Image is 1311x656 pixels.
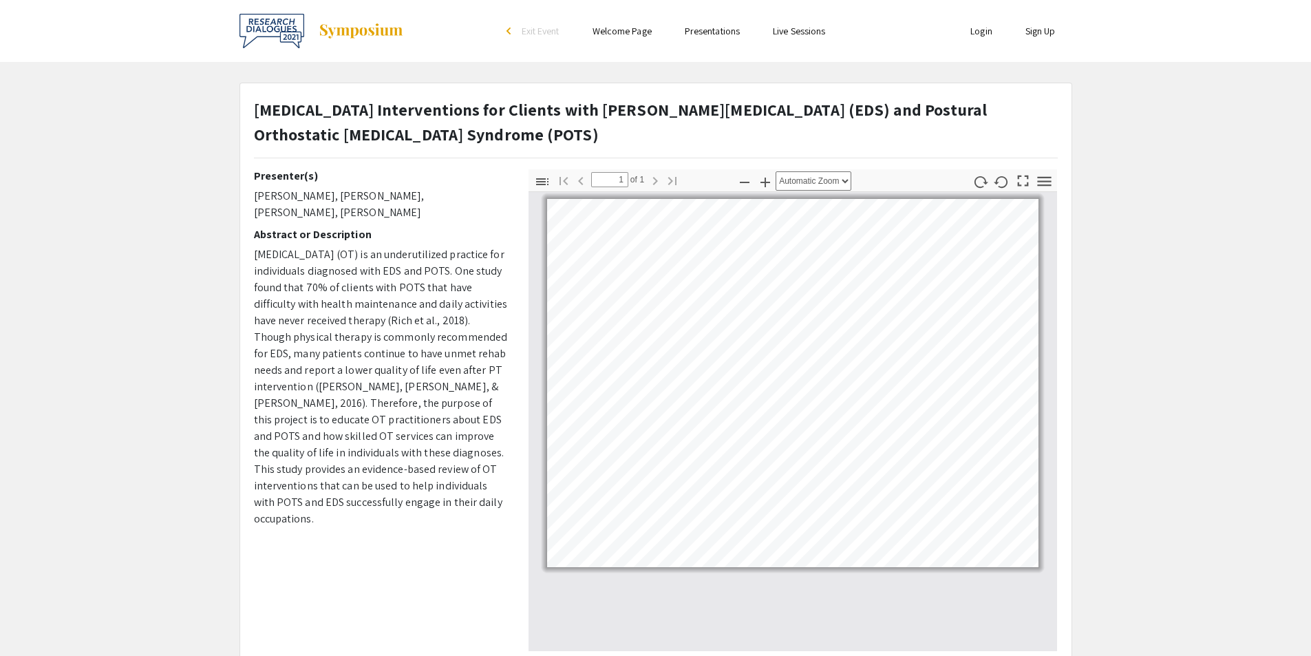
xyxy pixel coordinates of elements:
img: UTC ReSEARCH Dialogues 2021 [239,14,304,48]
span: of 1 [628,172,645,187]
span: [MEDICAL_DATA] (OT) is an underutilized practice for individuals diagnosed with EDS and POTS. One... [254,247,508,526]
button: Go to First Page [552,170,575,190]
a: https://doi.org/10.1136/bmjopen-2019-031365 [929,507,983,510]
a: Sign Up [1025,25,1056,37]
img: Symposium by ForagerOne [318,23,404,39]
a: Welcome Page [593,25,652,37]
button: Previous Page [569,170,593,190]
button: Toggle Sidebar [531,171,554,191]
a: Live Sessions [773,25,825,37]
a: https://doi.org/10.1002/ajmg.a.37774 [919,452,962,455]
select: Zoom [776,171,851,191]
div: Page 1 [541,193,1045,573]
a: https://doi.org/10.1155/2017/9161865 [978,472,1023,475]
a: https://doi.org/10.3109/09638280903514739 [1009,522,1010,526]
h2: Presenter(s) [254,169,508,182]
a: https://doi.org/10.1007/s00403-019-01894-0 [974,487,1025,491]
button: Switch to Presentation Mode [1011,169,1034,189]
strong: [MEDICAL_DATA] Interventions for Clients with [PERSON_NAME][MEDICAL_DATA] (EDS) and Postural Orth... [254,98,987,145]
button: Rotate Counterclockwise [990,171,1013,191]
a: UTC ReSEARCH Dialogues 2021 [239,14,404,48]
a: Login [970,25,992,37]
h2: Abstract or Description [254,228,508,241]
input: Page [591,172,628,187]
a: Presentations [685,25,740,37]
button: Zoom Out [733,171,756,191]
div: arrow_back_ios [507,27,515,35]
button: Rotate Clockwise [968,171,992,191]
a: https://doi.org/10.3109/09638280903514739 [919,527,970,530]
button: Tools [1032,171,1056,191]
iframe: Chat [10,594,58,646]
span: Exit Event [522,25,559,37]
button: Zoom In [754,171,777,191]
button: Next Page [643,170,667,190]
button: Go to Last Page [661,170,684,190]
p: [PERSON_NAME], [PERSON_NAME], [PERSON_NAME], [PERSON_NAME] [254,188,508,221]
